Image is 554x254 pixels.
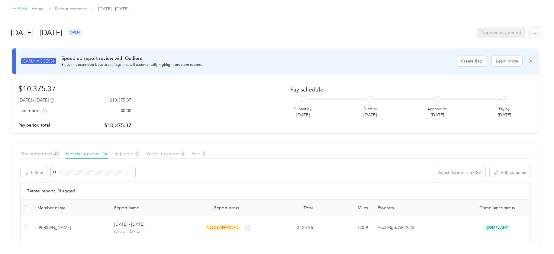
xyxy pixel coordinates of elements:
[37,205,105,211] div: Member name
[18,97,54,103] div: [DATE] - [DATE]
[104,122,131,129] p: $10,375.37
[21,167,47,178] button: Filters
[363,107,377,112] p: Fund by
[181,151,185,157] span: 0
[114,229,185,234] p: [DATE] - [DATE]
[263,216,318,239] td: $125.56
[33,200,109,216] th: Member name
[21,151,60,156] span: Not submitted
[18,122,50,128] p: Pay period total
[21,182,530,200] div: 74 total reports, 0 flagged
[373,200,464,216] th: Program
[373,216,464,239] td: Acct Mgrs AP 2023
[102,151,108,157] span: 74
[21,58,56,64] span: EARLY ACCESS!
[32,6,44,11] a: Home
[427,107,447,112] p: Approve by
[295,107,312,112] p: Submit by
[110,97,131,103] p: $10,375.37
[114,151,139,156] span: Rejected
[498,107,511,112] p: Pay by
[295,112,312,118] p: [DATE]
[490,167,530,178] button: Edit columns
[109,200,190,216] th: Report name
[492,56,522,66] button: Learn more
[98,6,129,12] span: [DATE] - [DATE]
[67,29,83,36] span: open
[483,224,511,231] span: Compliant
[18,83,131,94] h1: $10,375.37
[18,108,47,114] div: Late reports
[469,205,525,211] span: Compliance status
[427,112,447,118] p: [DATE]
[363,112,377,118] p: [DATE]
[268,205,313,211] div: Total
[37,224,105,231] div: [PERSON_NAME]
[61,55,203,62] p: Speed up report review with Outliers
[202,151,206,157] span: 0
[12,5,28,13] div: Back
[204,224,242,231] span: needs approval
[61,62,203,68] p: Enjoy this extended beta to set flags that will automatically highlight problem reports.
[11,25,63,40] h1: [DATE] - [DATE]
[498,112,511,118] p: [DATE]
[520,220,554,254] iframe: Everlance-gr Chat Button Frame
[378,224,459,231] p: Acct Mgrs AP 2023
[290,86,522,93] h2: Pay schedule
[121,108,131,114] p: $0.00
[55,6,87,11] a: Reimbursements
[195,205,258,211] span: Report status
[433,167,485,178] button: Reject Reports via CSV
[457,56,487,66] button: Create flag
[53,151,60,157] span: 47
[114,221,144,228] p: [DATE] - [DATE]
[192,151,206,156] span: Paid
[323,205,368,211] div: Miles
[145,151,185,156] span: Needs payment
[135,151,139,157] span: 0
[318,216,373,239] td: 770.9
[66,151,108,156] span: Needs approval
